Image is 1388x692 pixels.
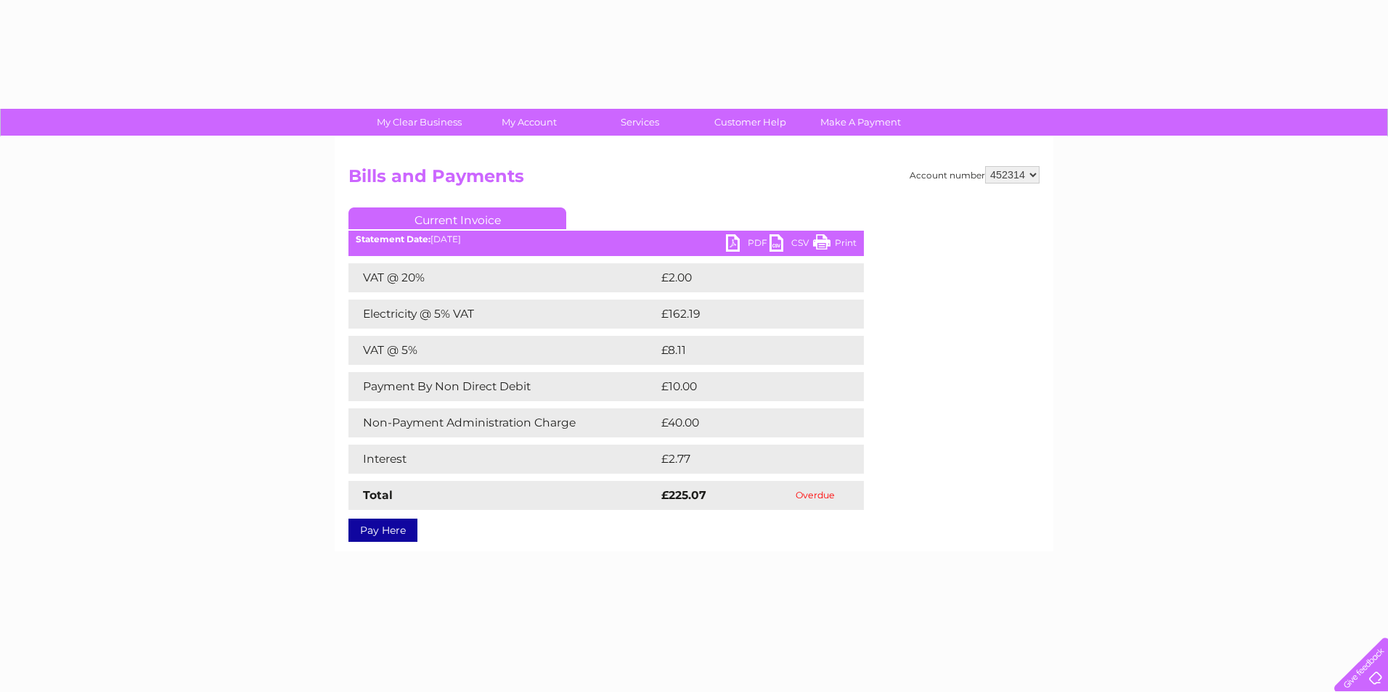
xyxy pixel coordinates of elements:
td: VAT @ 20% [348,263,658,292]
a: PDF [726,234,769,255]
td: £162.19 [658,300,836,329]
a: Customer Help [690,109,810,136]
strong: Total [363,488,393,502]
td: £2.77 [658,445,830,474]
b: Statement Date: [356,234,430,244]
a: Current Invoice [348,207,566,229]
td: Payment By Non Direct Debit [348,372,658,401]
a: Services [580,109,700,136]
a: My Account [470,109,589,136]
td: Overdue [767,481,864,510]
a: Print [813,234,857,255]
td: £8.11 [658,336,825,365]
a: CSV [769,234,813,255]
td: £40.00 [658,408,836,437]
td: VAT @ 5% [348,336,658,365]
td: Electricity @ 5% VAT [348,300,658,329]
td: £10.00 [658,372,834,401]
td: Interest [348,445,658,474]
div: [DATE] [348,234,864,244]
a: My Clear Business [359,109,479,136]
a: Make A Payment [801,109,920,136]
td: £2.00 [658,263,830,292]
td: Non-Payment Administration Charge [348,408,658,437]
strong: £225.07 [661,488,706,502]
a: Pay Here [348,519,417,542]
div: Account number [910,166,1040,184]
h2: Bills and Payments [348,166,1040,194]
